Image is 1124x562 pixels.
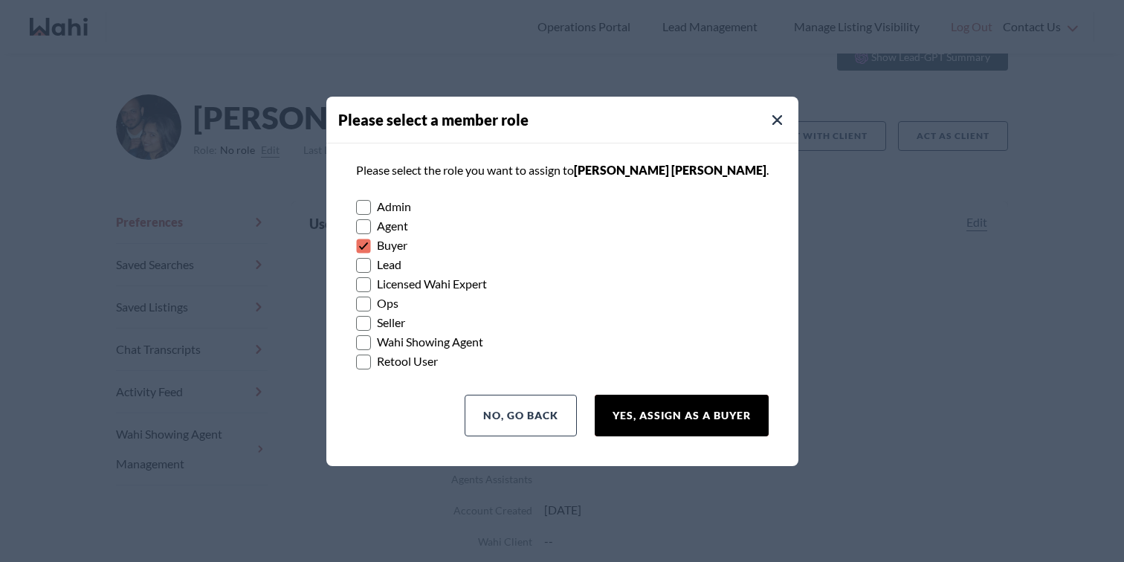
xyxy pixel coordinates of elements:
label: Buyer [356,236,769,255]
label: Ops [356,294,769,313]
label: Retool User [356,352,769,371]
button: Yes, Assign as a Buyer [595,395,769,436]
button: Close Modal [769,112,787,129]
label: Seller [356,313,769,332]
label: Agent [356,216,769,236]
h4: Please select a member role [338,109,798,131]
button: No, Go Back [465,395,577,436]
label: Licensed Wahi Expert [356,274,769,294]
label: Lead [356,255,769,274]
label: Admin [356,197,769,216]
p: Please select the role you want to assign to . [356,161,769,179]
span: [PERSON_NAME] [PERSON_NAME] [574,163,766,177]
label: Wahi Showing Agent [356,332,769,352]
